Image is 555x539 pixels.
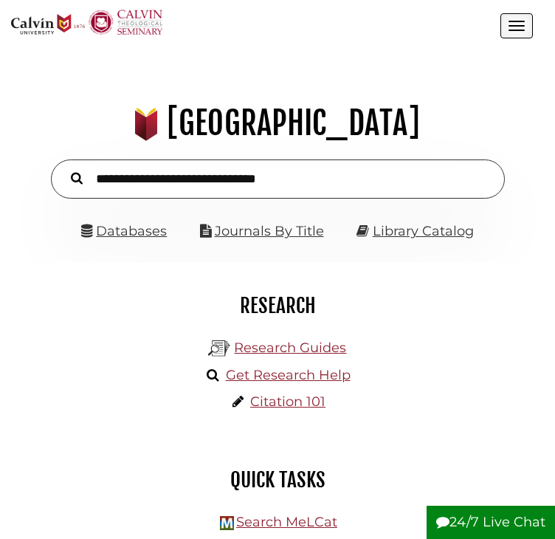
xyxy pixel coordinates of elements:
h1: [GEOGRAPHIC_DATA] [19,103,535,143]
img: Hekman Library Logo [208,337,230,360]
a: Citation 101 [250,394,325,410]
button: Open the menu [500,13,533,38]
h2: Quick Tasks [22,467,533,492]
a: Get Research Help [226,367,351,383]
button: Search [63,168,90,187]
img: Calvin Theological Seminary [89,10,162,35]
a: Research Guides [234,340,346,356]
h2: Research [22,293,533,318]
a: Journals By Title [215,223,324,239]
img: Hekman Library Logo [220,516,234,530]
i: Search [71,172,83,185]
a: Databases [81,223,167,239]
a: Library Catalog [373,223,474,239]
a: Search MeLCat [236,514,337,530]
